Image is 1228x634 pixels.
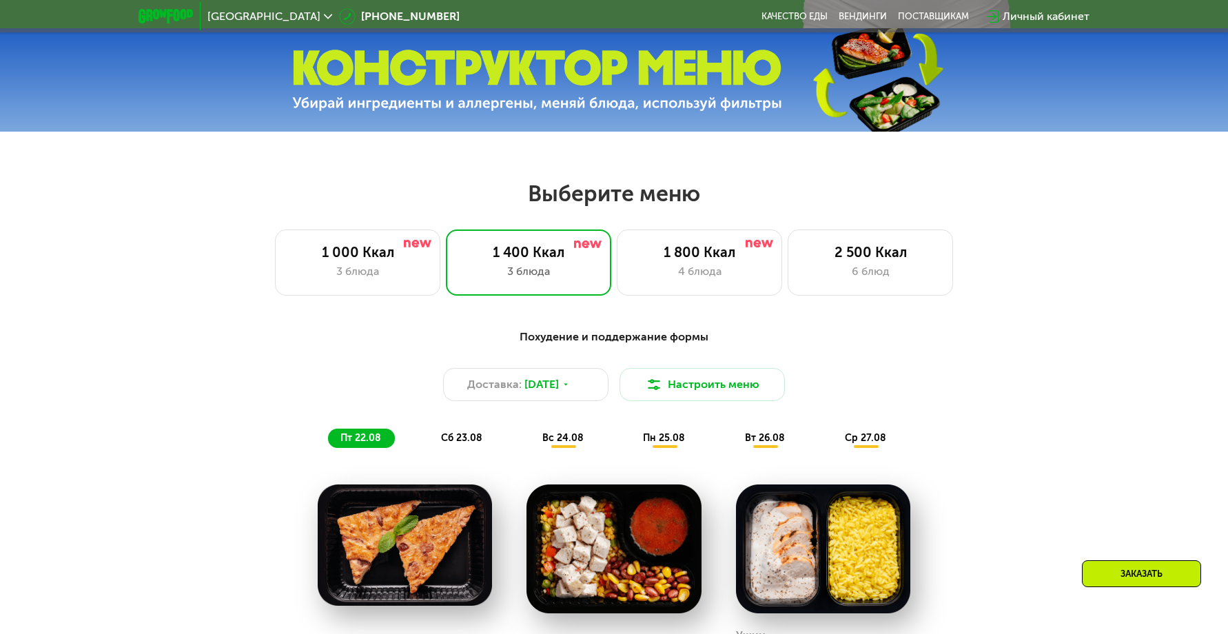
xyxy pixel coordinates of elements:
[460,263,597,280] div: 3 блюда
[631,263,768,280] div: 4 блюда
[802,263,939,280] div: 6 блюд
[460,244,597,260] div: 1 400 Ккал
[207,11,320,22] span: [GEOGRAPHIC_DATA]
[340,432,381,444] span: пт 22.08
[206,329,1022,346] div: Похудение и поддержание формы
[441,432,482,444] span: сб 23.08
[1082,560,1201,587] div: Заказать
[524,376,559,393] span: [DATE]
[289,244,426,260] div: 1 000 Ккал
[44,180,1184,207] h2: Выберите меню
[1003,8,1089,25] div: Личный кабинет
[898,11,969,22] div: поставщикам
[643,432,685,444] span: пн 25.08
[845,432,886,444] span: ср 27.08
[467,376,522,393] span: Доставка:
[839,11,887,22] a: Вендинги
[542,432,584,444] span: вс 24.08
[289,263,426,280] div: 3 блюда
[620,368,785,401] button: Настроить меню
[802,244,939,260] div: 2 500 Ккал
[631,244,768,260] div: 1 800 Ккал
[745,432,785,444] span: вт 26.08
[761,11,828,22] a: Качество еды
[339,8,460,25] a: [PHONE_NUMBER]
